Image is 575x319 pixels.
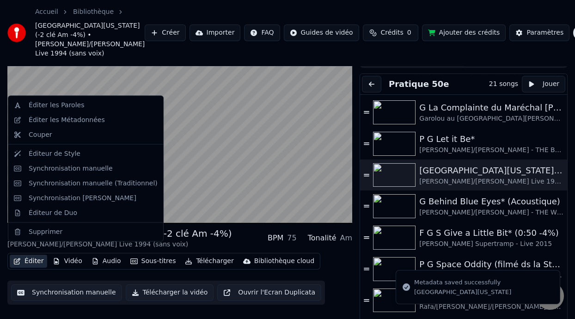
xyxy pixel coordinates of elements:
div: Rafa/[PERSON_NAME]/[PERSON_NAME]/[PERSON_NAME] Live [GEOGRAPHIC_DATA] voix 30% [419,302,563,312]
div: Synchronisation [PERSON_NAME] [29,193,136,202]
nav: breadcrumb [35,7,145,58]
div: [PERSON_NAME]/[PERSON_NAME] - THE BEATLES (sans voix) [419,146,563,155]
button: FAQ [244,25,280,41]
div: Couper [29,130,52,140]
div: Synchronisation manuelle (Traditionnel) [29,178,158,188]
div: [PERSON_NAME]/[PERSON_NAME] Live 1994 (sans voix) [7,240,232,249]
div: Éditer les Métadonnées [29,116,105,125]
div: G La Complainte du Maréchal [PERSON_NAME] [419,101,563,114]
button: Ajouter des crédits [422,25,506,41]
div: Tonalité [308,233,336,244]
div: [PERSON_NAME] Supertramp - Live 2015 [419,239,563,249]
div: 21 songs [489,80,518,89]
div: Éditer les Paroles [29,101,84,110]
div: Éditeur de Duo [29,208,77,217]
button: Pratique 50e [385,78,453,91]
div: Synchronisation manuelle [29,164,113,173]
button: Importer [190,25,241,41]
button: Télécharger la vidéo [126,284,214,301]
span: Crédits [380,28,403,37]
div: Metadata saved successfully [414,278,511,287]
div: P G Let it Be* [419,133,563,146]
a: Accueil [35,7,58,17]
div: Éditeur de Style [29,149,80,159]
button: Vidéo [49,255,86,268]
div: G Behind Blue Eyes* (Acoustique) [419,195,563,208]
button: Éditer [10,255,47,268]
button: Ouvrir l'Ecran Duplicata [217,284,321,301]
div: BPM [268,233,283,244]
button: Audio [88,255,125,268]
button: Télécharger [181,255,237,268]
span: 0 [407,28,411,37]
button: Jouer [522,76,565,92]
button: Paramètres [509,25,569,41]
div: F G S Give a Little Bit* (0:50 -4%) [419,227,563,239]
div: [PERSON_NAME]/[PERSON_NAME] Live 1994 (sans voix) [419,177,563,186]
div: Am [340,233,352,244]
img: youka [7,24,26,42]
div: Garolou au [GEOGRAPHIC_DATA][PERSON_NAME] 1978 (voix 40%) [419,114,563,123]
div: [GEOGRAPHIC_DATA][US_STATE] (-2 clé Am -4%) [419,164,563,177]
div: 75 [287,233,296,244]
button: Guides de vidéo [284,25,359,41]
div: Supprimer [29,227,62,236]
div: Bibliothèque cloud [254,257,314,266]
div: Paramètres [526,28,563,37]
button: Synchronisation manuelle [11,284,122,301]
div: P G Space Oddity (filmé ds la Station Spatiale Internationale) [419,258,563,271]
div: [GEOGRAPHIC_DATA][US_STATE] (-2 clé Am -4%) [7,227,232,240]
button: Sous-titres [127,255,180,268]
div: [PERSON_NAME]/[PERSON_NAME] - THE WHO Live [GEOGRAPHIC_DATA][PERSON_NAME] 2022 sans voix [419,208,563,217]
div: [GEOGRAPHIC_DATA][US_STATE] [414,288,511,296]
a: Bibliothèque [73,7,114,17]
span: [GEOGRAPHIC_DATA][US_STATE] (-2 clé Am -4%) • [PERSON_NAME]/[PERSON_NAME] Live 1994 (sans voix) [35,21,145,58]
button: Créer [145,25,185,41]
button: Crédits0 [363,25,418,41]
